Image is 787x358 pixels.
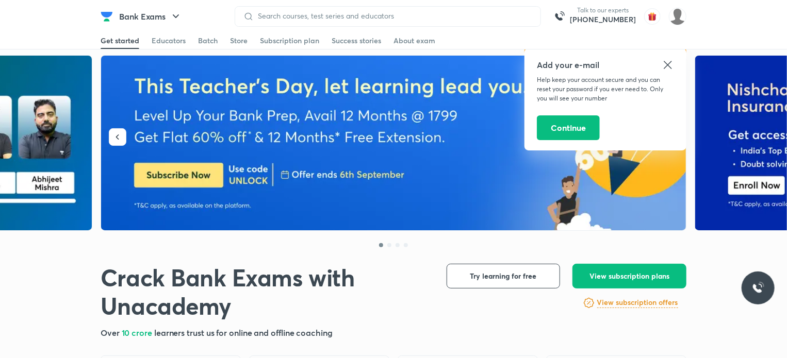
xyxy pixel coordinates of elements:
div: Success stories [332,36,381,46]
button: Bank Exams [113,6,188,27]
button: View subscription plans [572,264,686,288]
div: Batch [198,36,218,46]
a: Subscription plan [260,32,319,49]
button: Try learning for free [447,264,560,288]
span: Over [101,327,122,338]
div: About exam [393,36,435,46]
a: Store [230,32,248,49]
div: Store [230,36,248,46]
div: Get started [101,36,139,46]
a: View subscription offers [597,297,678,309]
a: Get started [101,32,139,49]
img: avatar [644,8,661,25]
a: Batch [198,32,218,49]
h6: View subscription offers [597,297,678,308]
h5: Add your e-mail [537,59,674,71]
img: Company Logo [101,10,113,23]
img: Rajveer [669,8,686,25]
img: ttu [752,282,764,294]
span: Try learning for free [470,271,537,281]
div: Educators [152,36,186,46]
p: Talk to our experts [570,6,636,14]
img: call-us [549,6,570,27]
span: View subscription plans [589,271,669,281]
div: Subscription plan [260,36,319,46]
span: 10 crore [122,327,154,338]
a: Educators [152,32,186,49]
span: learners trust us for online and offline coaching [154,327,333,338]
button: Continue [537,115,600,140]
h1: Crack Bank Exams with Unacademy [101,264,430,320]
a: Success stories [332,32,381,49]
p: Help keep your account secure and you can reset your password if you ever need to. Only you will ... [537,75,674,103]
a: About exam [393,32,435,49]
input: Search courses, test series and educators [254,12,532,20]
a: [PHONE_NUMBER] [570,14,636,25]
